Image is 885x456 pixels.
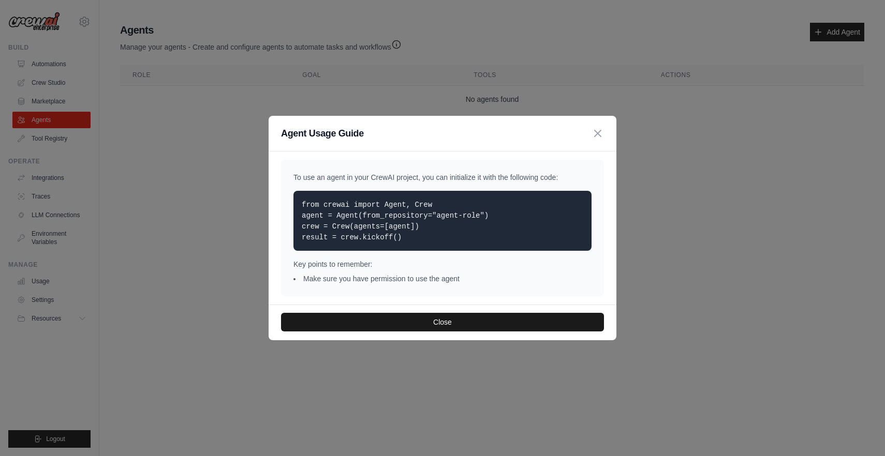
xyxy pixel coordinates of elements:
[293,273,592,284] li: Make sure you have permission to use the agent
[302,201,489,241] code: from crewai import Agent, Crew agent = Agent(from_repository="agent-role") crew = Crew(agents=[ag...
[293,172,592,183] p: To use an agent in your CrewAI project, you can initialize it with the following code:
[281,313,604,331] button: Close
[281,126,364,141] h3: Agent Usage Guide
[293,259,592,269] p: Key points to remember:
